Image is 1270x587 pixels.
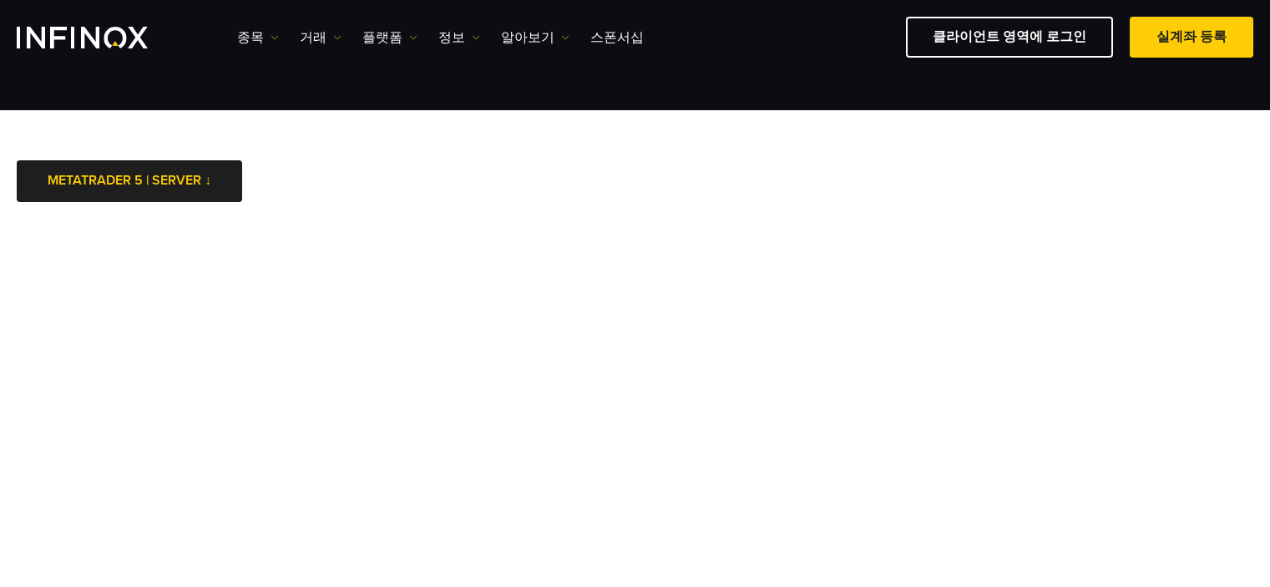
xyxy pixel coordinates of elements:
[17,27,187,48] a: INFINOX Logo
[17,160,242,201] a: METATRADER 5 | SERVER ↓
[590,28,644,48] a: 스폰서십
[438,28,480,48] a: 정보
[906,17,1113,58] a: 클라이언트 영역에 로그인
[1130,17,1253,58] a: 실계좌 등록
[362,28,417,48] a: 플랫폼
[237,28,279,48] a: 종목
[300,28,342,48] a: 거래
[501,28,569,48] a: 알아보기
